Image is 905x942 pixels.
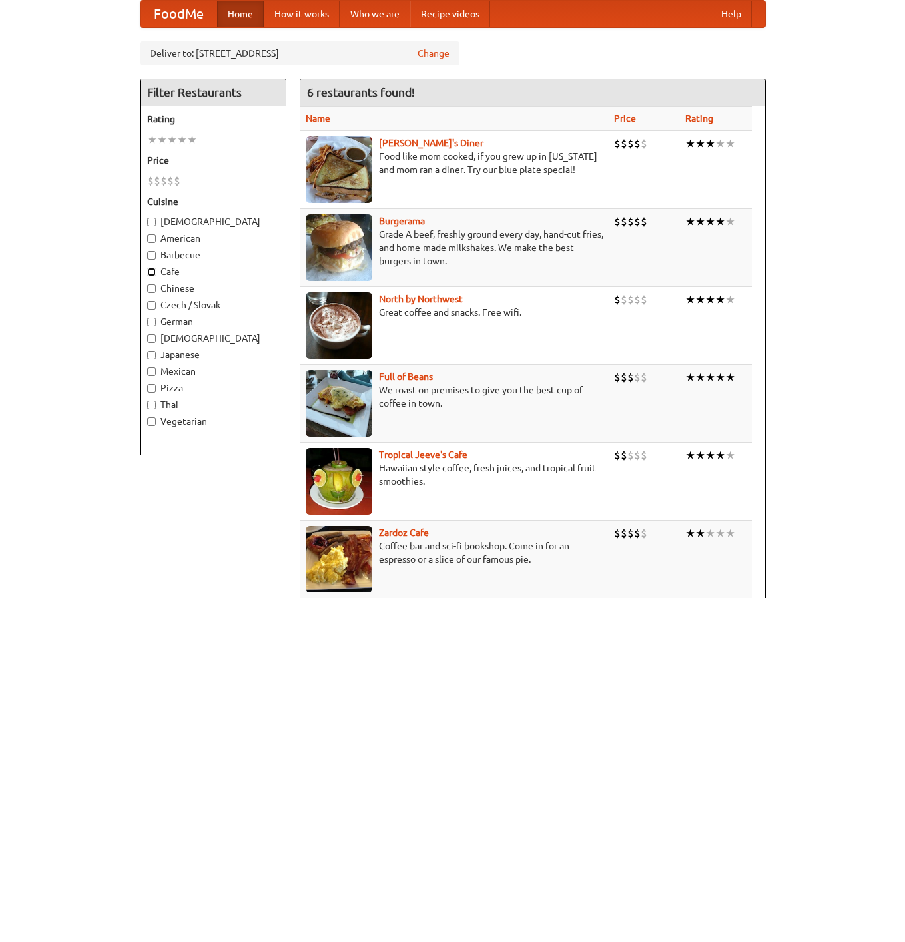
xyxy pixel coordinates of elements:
[147,265,279,278] label: Cafe
[634,526,641,541] li: $
[147,132,157,147] li: ★
[147,301,156,310] input: Czech / Slovak
[379,371,433,382] a: Full of Beans
[627,526,634,541] li: $
[187,132,197,147] li: ★
[147,367,156,376] input: Mexican
[147,284,156,293] input: Chinese
[695,214,705,229] li: ★
[627,370,634,385] li: $
[306,383,603,410] p: We roast on premises to give you the best cup of coffee in town.
[147,334,156,343] input: [DEMOGRAPHIC_DATA]
[614,448,621,463] li: $
[306,370,372,437] img: beans.jpg
[695,448,705,463] li: ★
[695,526,705,541] li: ★
[147,365,279,378] label: Mexican
[627,448,634,463] li: $
[621,526,627,541] li: $
[306,292,372,359] img: north.jpg
[715,136,725,151] li: ★
[715,448,725,463] li: ★
[715,370,725,385] li: ★
[614,214,621,229] li: $
[379,449,467,460] a: Tropical Jeeve's Cafe
[147,174,154,188] li: $
[147,218,156,226] input: [DEMOGRAPHIC_DATA]
[715,526,725,541] li: ★
[379,216,425,226] a: Burgerama
[634,214,641,229] li: $
[641,214,647,229] li: $
[621,292,627,307] li: $
[695,136,705,151] li: ★
[147,232,279,245] label: American
[379,138,483,148] a: [PERSON_NAME]'s Diner
[147,318,156,326] input: German
[627,214,634,229] li: $
[621,370,627,385] li: $
[725,214,735,229] li: ★
[379,527,429,538] a: Zardoz Cafe
[634,136,641,151] li: $
[306,136,372,203] img: sallys.jpg
[685,136,695,151] li: ★
[641,526,647,541] li: $
[705,136,715,151] li: ★
[147,234,156,243] input: American
[147,113,279,126] h5: Rating
[695,292,705,307] li: ★
[147,381,279,395] label: Pizza
[160,174,167,188] li: $
[306,461,603,488] p: Hawaiian style coffee, fresh juices, and tropical fruit smoothies.
[174,174,180,188] li: $
[621,136,627,151] li: $
[685,448,695,463] li: ★
[634,370,641,385] li: $
[147,348,279,361] label: Japanese
[307,86,415,99] ng-pluralize: 6 restaurants found!
[725,292,735,307] li: ★
[147,215,279,228] label: [DEMOGRAPHIC_DATA]
[147,298,279,312] label: Czech / Slovak
[715,214,725,229] li: ★
[725,526,735,541] li: ★
[614,370,621,385] li: $
[147,415,279,428] label: Vegetarian
[614,526,621,541] li: $
[621,214,627,229] li: $
[306,150,603,176] p: Food like mom cooked, if you grew up in [US_STATE] and mom ran a diner. Try our blue plate special!
[685,113,713,124] a: Rating
[147,351,156,359] input: Japanese
[614,292,621,307] li: $
[634,448,641,463] li: $
[614,113,636,124] a: Price
[705,370,715,385] li: ★
[306,448,372,515] img: jeeves.jpg
[147,384,156,393] input: Pizza
[705,448,715,463] li: ★
[157,132,167,147] li: ★
[641,370,647,385] li: $
[705,214,715,229] li: ★
[641,448,647,463] li: $
[217,1,264,27] a: Home
[147,398,279,411] label: Thai
[627,292,634,307] li: $
[418,47,450,60] a: Change
[410,1,490,27] a: Recipe videos
[685,526,695,541] li: ★
[340,1,410,27] a: Who we are
[147,417,156,426] input: Vegetarian
[725,136,735,151] li: ★
[167,174,174,188] li: $
[621,448,627,463] li: $
[147,154,279,167] h5: Price
[705,526,715,541] li: ★
[379,294,463,304] a: North by Northwest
